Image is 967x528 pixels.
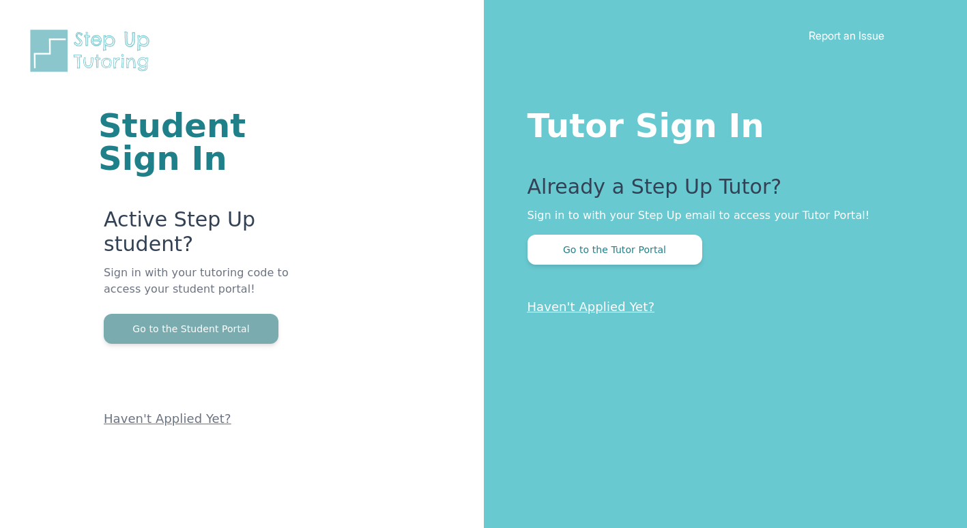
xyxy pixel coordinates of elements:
button: Go to the Tutor Portal [528,235,702,265]
h1: Tutor Sign In [528,104,913,142]
p: Active Step Up student? [104,207,320,265]
p: Sign in to with your Step Up email to access your Tutor Portal! [528,207,913,224]
button: Go to the Student Portal [104,314,278,344]
a: Haven't Applied Yet? [528,299,655,314]
img: Step Up Tutoring horizontal logo [27,27,158,74]
p: Already a Step Up Tutor? [528,175,913,207]
a: Haven't Applied Yet? [104,411,231,426]
p: Sign in with your tutoring code to access your student portal! [104,265,320,314]
a: Go to the Tutor Portal [528,243,702,256]
a: Go to the Student Portal [104,322,278,335]
a: Report an Issue [809,29,884,42]
h1: Student Sign In [98,109,320,175]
